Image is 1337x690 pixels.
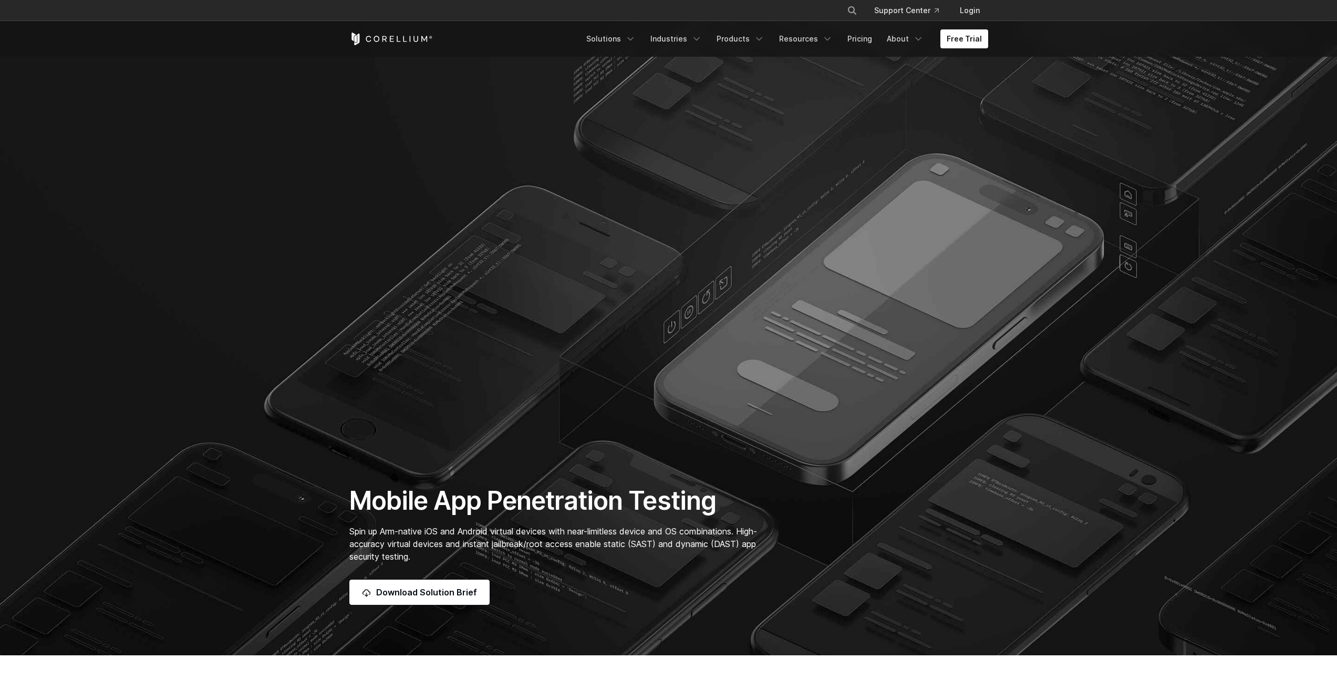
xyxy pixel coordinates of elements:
button: Search [843,1,862,20]
a: Support Center [866,1,947,20]
span: Spin up Arm-native iOS and Android virtual devices with near-limitless device and OS combinations... [349,526,757,562]
a: Corellium Home [349,33,433,45]
span: Download Solution Brief [376,586,477,599]
div: Navigation Menu [834,1,988,20]
a: Login [951,1,988,20]
a: Free Trial [940,29,988,48]
a: Industries [644,29,708,48]
div: Navigation Menu [580,29,988,48]
a: Pricing [841,29,878,48]
a: Download Solution Brief [349,580,490,605]
a: Solutions [580,29,642,48]
a: Resources [773,29,839,48]
h1: Mobile App Penetration Testing [349,485,768,517]
a: About [880,29,930,48]
a: Products [710,29,771,48]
